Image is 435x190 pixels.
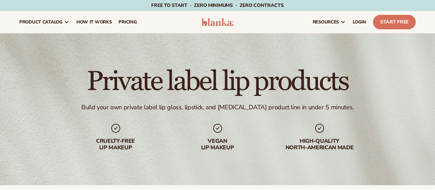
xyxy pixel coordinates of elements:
[19,19,63,25] span: product catalog
[72,138,160,151] div: Cruelty-free lip makeup
[353,19,366,25] span: LOGIN
[201,18,234,26] img: logo
[87,68,348,95] h1: Private label lip products
[115,11,140,33] a: pricing
[73,11,115,33] a: How It Works
[16,11,73,33] a: product catalog
[313,19,339,25] span: resources
[373,15,416,29] a: Start Free
[118,19,137,25] span: pricing
[151,2,283,9] span: Free to start · ZERO minimums · ZERO contracts
[276,138,364,151] div: High-quality North-american made
[81,103,354,111] div: Build your own private label lip gloss, lipstick, and [MEDICAL_DATA] product line in under 5 minu...
[76,19,112,25] span: How It Works
[309,11,349,33] a: resources
[349,11,370,33] a: LOGIN
[174,138,262,151] div: Vegan lip makeup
